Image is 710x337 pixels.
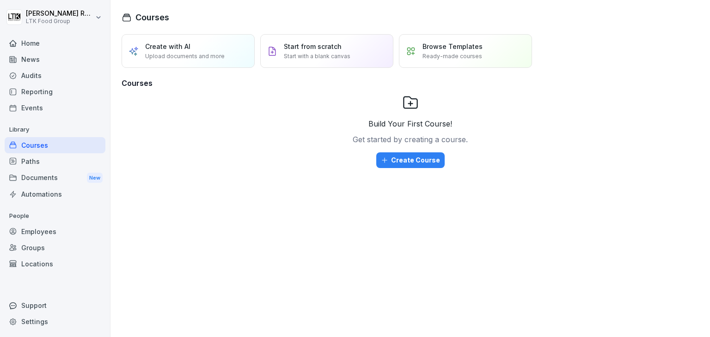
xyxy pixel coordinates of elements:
a: Events [5,100,105,116]
a: Home [5,35,105,51]
div: New [87,173,103,183]
a: Locations [5,256,105,272]
p: Library [5,122,105,137]
p: LTK Food Group [26,18,93,24]
p: [PERSON_NAME] Račkauskaitė [26,10,93,18]
a: Courses [5,137,105,153]
p: Start with a blank canvas [284,52,350,60]
p: Upload documents and more [145,52,225,60]
a: Reporting [5,84,105,100]
div: Create Course [381,155,440,165]
a: Audits [5,67,105,84]
p: Build Your First Course! [368,118,452,129]
a: DocumentsNew [5,169,105,187]
a: Employees [5,223,105,240]
p: Start from scratch [284,42,342,51]
button: Create Course [376,152,445,168]
p: People [5,209,105,223]
p: Ready-made courses [422,52,482,60]
div: Support [5,297,105,313]
a: News [5,51,105,67]
p: Browse Templates [422,42,483,51]
p: Create with AI [145,42,190,51]
div: Documents [5,169,105,187]
a: Settings [5,313,105,330]
p: Get started by creating a course. [353,134,468,145]
h1: Courses [135,11,169,24]
a: Groups [5,240,105,256]
a: Paths [5,153,105,169]
h3: Courses [122,78,699,89]
a: Automations [5,186,105,202]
